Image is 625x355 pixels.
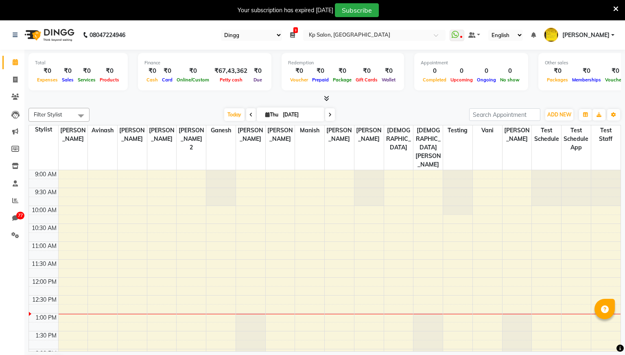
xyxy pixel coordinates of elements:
span: Thu [263,112,280,118]
span: Online/Custom [175,77,211,83]
div: ₹0 [288,66,310,76]
a: 3 [290,31,295,39]
b: 08047224946 [90,24,125,46]
span: Memberships [570,77,603,83]
span: [DEMOGRAPHIC_DATA] [384,125,413,153]
span: [PERSON_NAME] [354,125,384,144]
div: ₹0 [76,66,98,76]
div: 1:00 PM [34,313,58,322]
div: ₹0 [175,66,211,76]
div: ₹0 [380,66,398,76]
div: Your subscription has expired [DATE] [238,6,333,15]
div: ₹0 [310,66,331,76]
span: 77 [16,212,24,220]
span: [PERSON_NAME] [325,125,354,144]
div: Appointment [421,59,522,66]
div: ₹0 [144,66,160,76]
span: Sales [60,77,76,83]
img: brajesh [544,28,558,42]
div: ₹0 [354,66,380,76]
div: ₹0 [160,66,175,76]
div: 10:30 AM [30,224,58,232]
span: Gift Cards [354,77,380,83]
div: ₹0 [251,66,265,76]
span: Ganesh [206,125,236,136]
span: Test Schedule [532,125,561,144]
span: 3 [293,27,298,33]
div: ₹0 [35,66,60,76]
span: Due [251,77,264,83]
span: Ongoing [475,77,498,83]
span: test staff [591,125,621,144]
span: Package [331,77,354,83]
div: 1:30 PM [34,331,58,340]
span: Test schedule app [562,125,591,153]
span: Avinash [88,125,117,136]
span: Cash [144,77,160,83]
span: Expenses [35,77,60,83]
span: [PERSON_NAME] [118,125,147,144]
img: logo [21,24,76,46]
div: Stylist [29,125,58,134]
div: ₹67,43,362 [211,66,251,76]
div: 9:30 AM [33,188,58,197]
div: 0 [448,66,475,76]
div: 0 [498,66,522,76]
button: Subscribe [335,3,379,17]
span: No show [498,77,522,83]
div: 11:30 AM [30,260,58,268]
span: Today [224,108,245,121]
button: ADD NEW [545,109,573,121]
span: Upcoming [448,77,475,83]
span: Vani [473,125,502,136]
span: Petty cash [218,77,245,83]
span: Voucher [288,77,310,83]
span: Wallet [380,77,398,83]
div: Finance [144,59,265,66]
span: Completed [421,77,448,83]
span: Card [160,77,175,83]
div: 9:00 AM [33,170,58,179]
div: ₹0 [545,66,570,76]
span: [PERSON_NAME] 2 [177,125,206,153]
input: 2025-09-04 [280,109,321,121]
div: Total [35,59,121,66]
span: [PERSON_NAME] [562,31,610,39]
div: ₹0 [570,66,603,76]
span: testing [443,125,472,136]
span: Packages [545,77,570,83]
span: Manish [295,125,324,136]
span: Products [98,77,121,83]
span: [PERSON_NAME] [236,125,265,144]
span: [PERSON_NAME] [266,125,295,144]
div: ₹0 [60,66,76,76]
span: Prepaid [310,77,331,83]
span: Services [76,77,98,83]
span: [PERSON_NAME] [147,125,177,144]
span: [PERSON_NAME] [59,125,88,144]
div: 0 [475,66,498,76]
div: 12:00 PM [31,278,58,286]
iframe: chat widget [591,322,617,347]
input: Search Appointment [469,108,540,121]
div: ₹0 [98,66,121,76]
a: 77 [2,212,22,225]
span: ADD NEW [547,112,571,118]
div: Redemption [288,59,398,66]
div: 10:00 AM [30,206,58,215]
span: Filter Stylist [34,111,62,118]
span: [PERSON_NAME] [503,125,532,144]
div: 11:00 AM [30,242,58,250]
span: [DEMOGRAPHIC_DATA][PERSON_NAME] [413,125,443,170]
div: 0 [421,66,448,76]
div: 12:30 PM [31,296,58,304]
div: ₹0 [331,66,354,76]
